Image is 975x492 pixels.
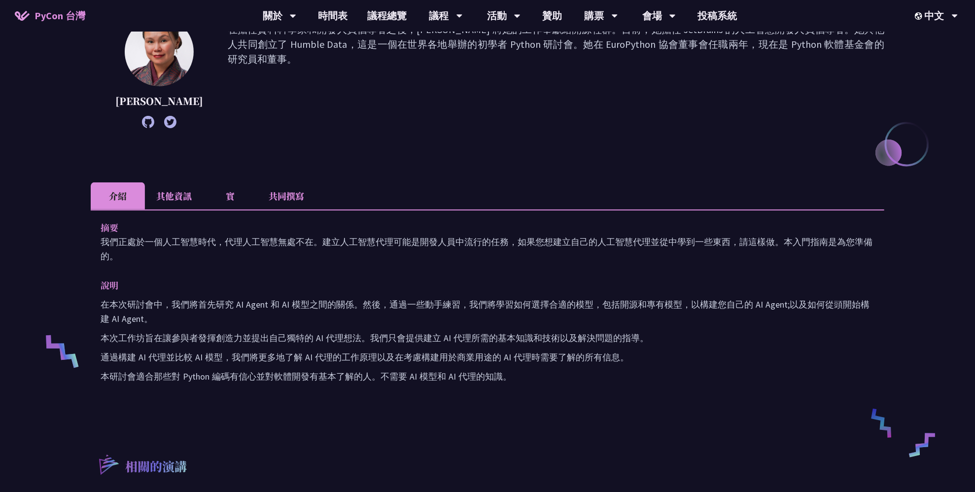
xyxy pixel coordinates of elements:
[487,8,507,23] font: 活動
[91,182,145,210] li: 介紹
[101,235,874,263] p: 我們正處於一個人工智慧時代，代理人工智慧無處不在。建立人工智慧代理可能是開發人員中流行的任務，如果您想建立自己的人工智慧代理並從中學到一些東西，請這樣做。本入門指南是為您準備的。
[203,182,257,210] li: 實
[84,440,132,488] img: r3.8d01567.svg
[115,94,203,108] p: [PERSON_NAME]
[15,11,30,21] img: PyCon TW 2025 的主頁圖標
[35,8,85,23] span: PyCon 台灣
[101,278,855,292] p: 說明
[429,8,449,23] font: 議程
[145,182,203,210] li: 其他資訊
[228,22,884,123] p: 在擔任資料科學家和開發人員倡導者之後，[PERSON_NAME] 將她的工作奉獻給開源社群。目前，她擔任 JetBrains 的人工智慧開發人員倡導者。她與他人共同創立了 Humble Data...
[101,297,874,326] p: 在本次研討會中，我們將首先研究 AI Agent 和 AI 模型之間的關係。然後，通過一些動手練習，我們將學習如何選擇合適的模型，包括開源和專有模型，以構建您自己的 AI Agent;以及如何從...
[257,182,315,210] li: 共同撰寫
[101,331,874,345] p: 本次工作坊旨在讓參與者發揮創造力並提出自己獨特的 AI 代理想法。我們只會提供建立 AI 代理所需的基本知識和技術以及解決問題的指導。
[101,350,874,364] p: 通過構建 AI 代理並比較 AI 模型，我們將更多地了解 AI 代理的工作原理以及在考慮構建用於商業用途的 AI 代理時需要了解的所有信息。
[5,3,95,28] a: PyCon 台灣
[915,12,925,20] img: 本地圖標
[125,17,194,86] img: Cheuk Ting Ho
[101,369,874,384] p: 本研討會適合那些對 Python 編碼有信心並對軟體開發有基本了解的人。不需要 AI 模型和 AI 代理的知識。
[263,8,282,23] font: 關於
[925,8,944,23] font: 中文
[585,8,604,23] font: 購票
[101,220,855,235] p: 摘要
[125,457,187,477] p: 相關的演講
[642,8,662,23] font: 會場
